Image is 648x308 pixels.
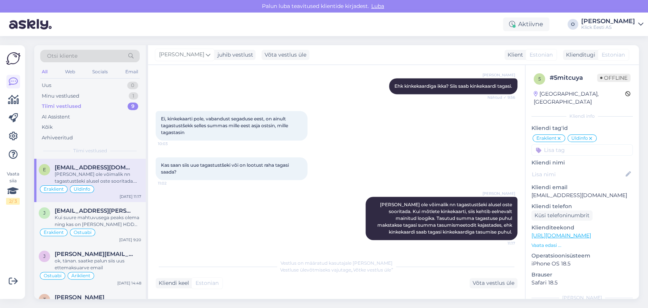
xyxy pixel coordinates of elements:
span: juha.teider@gmail.com [55,207,134,214]
div: juhib vestlust [214,51,253,59]
div: 1 [129,92,138,100]
div: [DATE] 11:17 [120,194,141,199]
span: Eraklient [44,230,64,235]
img: Askly Logo [6,51,20,66]
span: Kas saan siis uue tagastustšeki või on lootust raha tagasi saada? [161,162,290,175]
div: 0 [127,82,138,89]
div: [GEOGRAPHIC_DATA], [GEOGRAPHIC_DATA] [534,90,625,106]
p: Safari 18.5 [531,279,633,287]
span: [PERSON_NAME] ole võimalik nn tagastustšeki alusel oste sooritada. Kui mõtlete kinkekaarti, siis ... [377,202,513,235]
span: Offline [597,74,631,82]
div: Socials [91,67,109,77]
span: Tiimi vestlused [73,147,107,154]
span: Tõnu Leppmets [55,294,104,301]
span: Ei, kinkekaarti pole, vabandust segaduse eest, on ainult tagastustšekk selles summas mille eest a... [161,116,289,135]
div: Klick Eesti AS [581,24,635,30]
span: Üldinfo [74,187,90,191]
div: AI Assistent [42,113,70,121]
span: Estonian [196,279,219,287]
div: Küsi telefoninumbrit [531,210,593,221]
span: Estonian [602,51,625,59]
div: Kliendi keel [156,279,189,287]
input: Lisa tag [531,144,633,156]
span: 11:02 [158,180,186,186]
span: j [43,253,46,259]
div: Võta vestlus üle [262,50,309,60]
span: Estonian [530,51,553,59]
span: 5 [538,76,541,82]
span: Eraklient [44,187,64,191]
div: Tiimi vestlused [42,103,81,110]
span: T [43,297,46,302]
span: Äriklient [71,273,90,278]
div: Klienditugi [563,51,595,59]
div: ok, tänan. saatke palun siis uus ettemaksuarve email [55,257,141,271]
p: iPhone OS 18.5 [531,260,633,268]
div: Kõik [42,123,53,131]
div: Web [63,67,77,77]
div: 2 / 3 [6,198,20,205]
span: Vestlus on määratud kasutajale [PERSON_NAME] [281,260,393,266]
div: 9 [128,103,138,110]
div: Kui suure mahtuvusega peaks olema ning kas on [PERSON_NAME] HDD või SSD ketast? [55,214,141,228]
span: Luba [369,3,386,9]
p: Kliendi email [531,183,633,191]
span: jana.kytt@ttja.ee [55,251,134,257]
div: Minu vestlused [42,92,79,100]
div: Klient [505,51,523,59]
span: Nähtud ✓ 9:56 [487,95,515,100]
p: Kliendi telefon [531,202,633,210]
div: Aktiivne [503,17,549,31]
span: Üldinfo [571,136,588,141]
p: Kliendi tag'id [531,124,633,132]
span: 10:03 [158,141,186,147]
span: Ostuabi [44,273,61,278]
p: Vaata edasi ... [531,242,633,249]
span: [PERSON_NAME] [482,191,515,196]
div: [PERSON_NAME] [531,294,633,301]
div: [DATE] 9:20 [119,237,141,243]
div: O [568,19,578,30]
div: Kliendi info [531,113,633,120]
div: All [40,67,49,77]
span: 11:17 [487,240,515,246]
div: # 5mitcuya [550,73,597,82]
p: [EMAIL_ADDRESS][DOMAIN_NAME] [531,191,633,199]
div: [DATE] 14:48 [117,280,141,286]
span: [PERSON_NAME] [482,72,515,78]
p: Brauser [531,271,633,279]
span: j [43,210,46,216]
a: [PERSON_NAME]Klick Eesti AS [581,18,643,30]
p: Kliendi nimi [531,159,633,167]
input: Lisa nimi [532,170,624,178]
div: Uus [42,82,51,89]
div: Arhiveeritud [42,134,73,142]
span: [PERSON_NAME] [159,51,204,59]
span: everyon1e@gmail.com [55,164,134,171]
div: Võta vestlus üle [470,278,517,288]
span: e [43,167,46,172]
span: Ehk kinkekaardiga ikka? Siis saab kinkekaardi tagasi. [394,83,512,89]
span: Vestluse ülevõtmiseks vajutage [280,267,393,273]
div: Email [124,67,140,77]
i: „Võtke vestlus üle” [351,267,393,273]
a: [URL][DOMAIN_NAME] [531,232,591,239]
span: Ostuabi [74,230,91,235]
div: [PERSON_NAME] [581,18,635,24]
span: Eraklient [536,136,557,141]
span: Otsi kliente [47,52,77,60]
div: Vaata siia [6,171,20,205]
div: [PERSON_NAME] ole võimalik nn tagastustšeki alusel oste sooritada. Kui mõtlete kinkekaarti, siis ... [55,171,141,185]
p: Klienditeekond [531,224,633,232]
p: Operatsioonisüsteem [531,252,633,260]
